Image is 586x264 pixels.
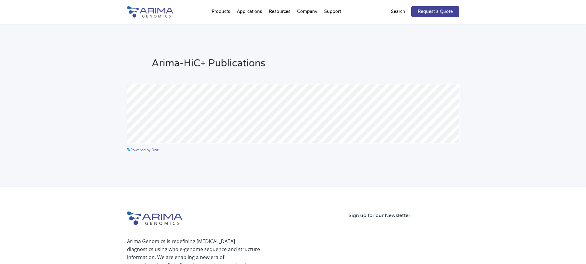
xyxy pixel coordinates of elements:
[127,148,130,151] img: powered by bioz
[127,147,159,152] a: Powered by Bioz
[127,211,182,225] img: Arima-Genomics-logo
[152,57,459,75] h2: Arima-HiC+ Publications
[127,6,173,18] img: Arima-Genomics-logo
[391,8,405,16] p: Search
[411,6,459,17] a: Request a Quote
[417,145,459,153] a: See more details on Bioz
[349,211,459,219] p: Sign up for our Newsletter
